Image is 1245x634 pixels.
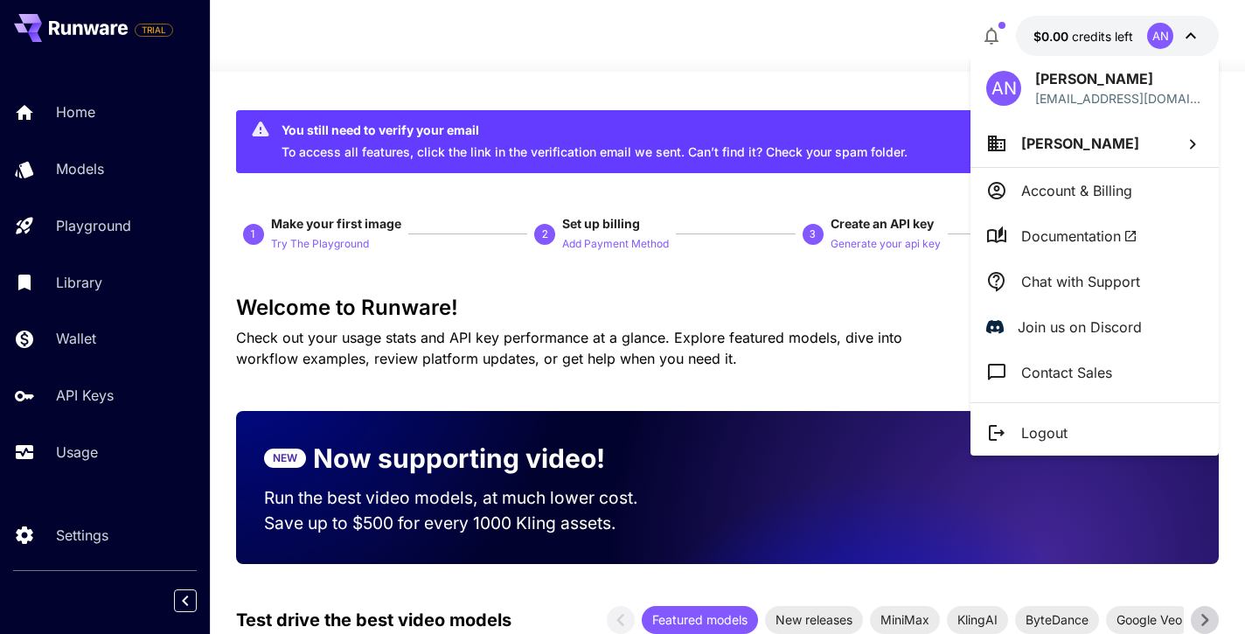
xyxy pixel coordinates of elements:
[1021,226,1137,247] span: Documentation
[970,120,1219,167] button: [PERSON_NAME]
[1021,271,1140,292] p: Chat with Support
[1021,362,1112,383] p: Contact Sales
[986,71,1021,106] div: AN
[1035,89,1203,108] div: workitalywork@gmail.com
[1018,317,1142,338] p: Join us on Discord
[1021,422,1068,443] p: Logout
[1035,89,1203,108] p: [EMAIL_ADDRESS][DOMAIN_NAME]
[1021,180,1132,201] p: Account & Billing
[1021,135,1139,152] span: [PERSON_NAME]
[1035,68,1203,89] p: [PERSON_NAME]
